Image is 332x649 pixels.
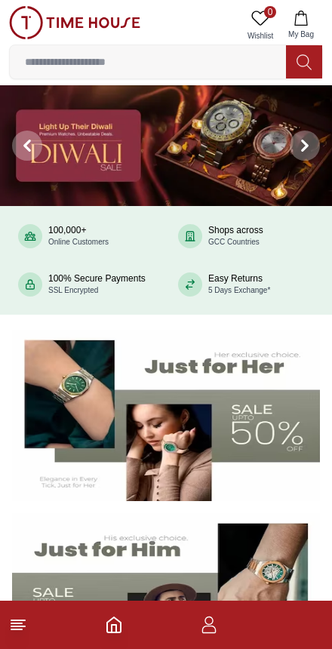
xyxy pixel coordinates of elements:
[48,273,146,296] div: 100% Secure Payments
[208,225,263,248] div: Shops across
[279,6,323,45] button: My Bag
[282,29,320,40] span: My Bag
[208,286,270,294] span: 5 Days Exchange*
[48,238,109,246] span: Online Customers
[264,6,276,18] span: 0
[208,273,270,296] div: Easy Returns
[105,616,123,634] a: Home
[48,286,98,294] span: SSL Encrypted
[241,6,279,45] a: 0Wishlist
[9,6,140,39] img: ...
[241,30,279,42] span: Wishlist
[12,330,320,501] img: Women's Watches Banner
[48,225,109,248] div: 100,000+
[208,238,260,246] span: GCC Countries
